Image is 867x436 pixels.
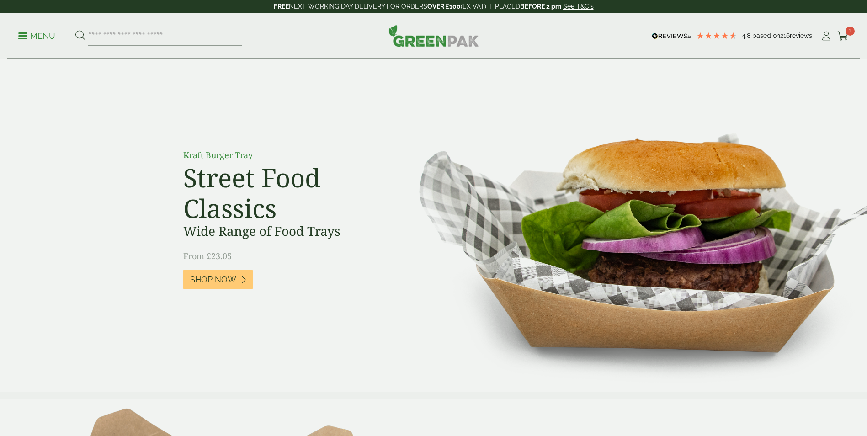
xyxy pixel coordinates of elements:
i: My Account [820,32,832,41]
strong: BEFORE 2 pm [520,3,561,10]
a: See T&C's [563,3,594,10]
span: reviews [790,32,812,39]
span: 216 [780,32,790,39]
span: 4.8 [742,32,752,39]
a: Menu [18,31,55,40]
div: 4.79 Stars [696,32,737,40]
a: 1 [837,29,849,43]
span: Shop Now [190,275,236,285]
span: Based on [752,32,780,39]
a: Shop Now [183,270,253,289]
p: Kraft Burger Tray [183,149,389,161]
i: Cart [837,32,849,41]
span: 1 [846,27,855,36]
h3: Wide Range of Food Trays [183,223,389,239]
span: From £23.05 [183,250,232,261]
strong: FREE [274,3,289,10]
img: GreenPak Supplies [388,25,479,47]
img: REVIEWS.io [652,33,691,39]
img: Street Food Classics [390,59,867,392]
strong: OVER £100 [427,3,461,10]
h2: Street Food Classics [183,162,389,223]
p: Menu [18,31,55,42]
